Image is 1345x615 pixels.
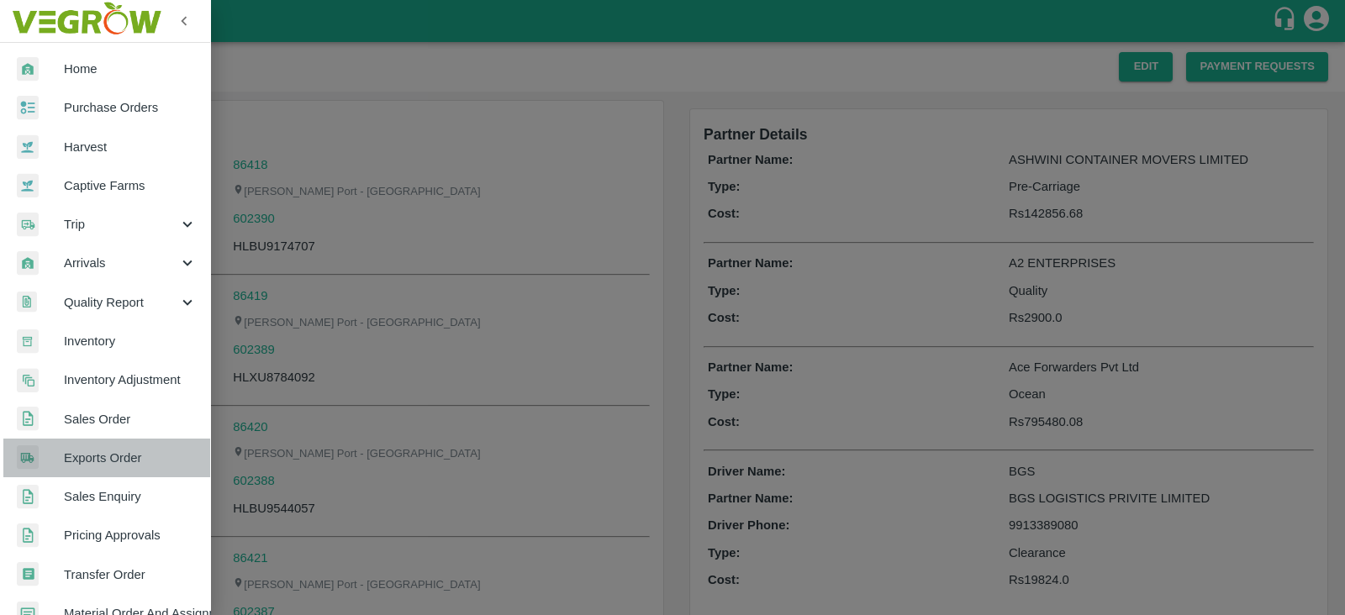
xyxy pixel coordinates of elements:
img: whTransfer [17,562,39,586]
img: sales [17,485,39,509]
span: Inventory Adjustment [64,371,197,389]
span: Sales Enquiry [64,487,197,506]
span: Transfer Order [64,565,197,584]
span: Harvest [64,138,197,156]
span: Arrivals [64,254,178,272]
img: qualityReport [17,292,37,313]
span: Captive Farms [64,176,197,195]
img: delivery [17,213,39,237]
img: sales [17,523,39,548]
img: harvest [17,134,39,160]
span: Trip [64,215,178,234]
img: shipments [17,445,39,470]
img: inventory [17,368,39,392]
span: Purchase Orders [64,98,197,117]
img: whInventory [17,329,39,354]
span: Inventory [64,332,197,350]
img: sales [17,407,39,431]
span: Pricing Approvals [64,526,197,544]
img: harvest [17,173,39,198]
img: whArrival [17,57,39,81]
span: Quality Report [64,293,178,312]
span: Sales Order [64,410,197,428]
span: Exports Order [64,449,197,467]
span: Home [64,60,197,78]
img: reciept [17,96,39,120]
img: whArrival [17,251,39,276]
